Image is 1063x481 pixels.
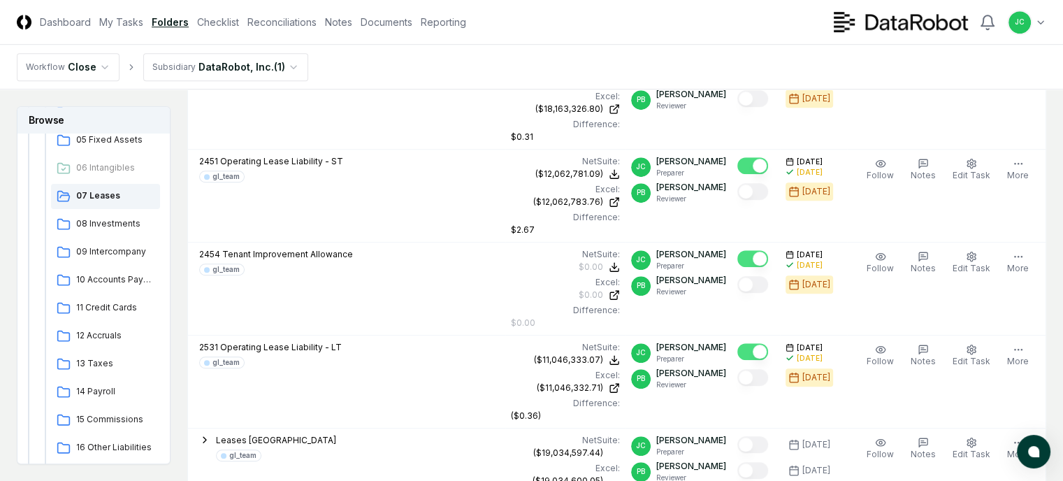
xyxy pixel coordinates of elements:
p: [PERSON_NAME] [656,274,726,287]
div: [DATE] [802,371,830,384]
div: $0.00 [579,261,603,273]
button: Edit Task [950,341,993,371]
p: [PERSON_NAME] [656,181,726,194]
p: Reviewer [656,101,726,111]
button: Follow [864,155,897,185]
div: [DATE] [802,185,830,198]
div: $0.31 [511,131,533,143]
button: ($12,062,781.09) [535,168,620,180]
button: Follow [864,434,897,464]
div: [DATE] [802,464,830,477]
a: 15 Commissions [51,408,160,433]
div: Difference: [511,118,620,131]
span: Follow [867,170,894,180]
span: 07 Leases [76,189,154,202]
a: 10 Accounts Payable [51,268,160,293]
span: [DATE] [797,250,823,260]
div: ($19,034,597.44) [533,447,603,459]
span: Edit Task [953,356,990,366]
button: Follow [864,248,897,278]
span: 14 Payroll [76,385,154,398]
button: Edit Task [950,434,993,464]
button: More [1004,341,1032,371]
span: Tenant Improvement Allowance [222,249,353,259]
div: Excel: [511,90,620,103]
button: $0.00 [579,261,620,273]
span: Follow [867,449,894,459]
p: Reviewer [656,194,726,204]
button: Follow [864,341,897,371]
a: 08 Investments [51,212,160,237]
span: 12 Accruals [76,329,154,342]
div: $0.00 [579,289,603,301]
div: [DATE] [797,167,823,178]
span: Follow [867,263,894,273]
button: Mark complete [737,276,768,293]
a: ($11,046,332.71) [511,382,620,394]
a: 14 Payroll [51,380,160,405]
p: Preparer [656,354,726,364]
p: [PERSON_NAME] [656,341,726,354]
a: 16 Other Liabilities [51,436,160,461]
button: Mark complete [737,250,768,267]
a: Reconciliations [247,15,317,29]
a: 12 Accruals [51,324,160,349]
p: Reviewer [656,380,726,390]
p: [PERSON_NAME] [656,367,726,380]
span: 11 Credit Cards [76,301,154,314]
span: 10 Accounts Payable [76,273,154,286]
a: Notes [325,15,352,29]
p: Preparer [656,261,726,271]
button: Mark complete [737,157,768,174]
a: 06 Intangibles [51,156,160,181]
div: [DATE] [802,438,830,451]
span: PB [637,280,645,291]
a: 09 Intercompany [51,240,160,265]
div: [DATE] [797,260,823,271]
p: [PERSON_NAME] [656,155,726,168]
span: Notes [911,263,936,273]
button: Mark complete [737,369,768,386]
a: Dashboard [40,15,91,29]
span: 13 Taxes [76,357,154,370]
img: Logo [17,15,31,29]
span: PB [637,187,645,198]
span: Edit Task [953,263,990,273]
span: 15 Commissions [76,413,154,426]
button: Mark complete [737,90,768,107]
a: Documents [361,15,412,29]
button: Mark complete [737,183,768,200]
button: Edit Task [950,248,993,278]
div: NetSuite : [511,155,620,168]
div: Excel: [511,276,620,289]
a: ($12,062,783.76) [511,196,620,208]
div: gl_team [212,171,240,182]
div: $0.00 [511,317,535,329]
div: Difference: [511,211,620,224]
div: gl_team [212,357,240,368]
div: ($12,062,781.09) [535,168,603,180]
div: ($12,062,783.76) [533,196,603,208]
div: ($0.36) [511,410,541,422]
a: 05 Fixed Assets [51,128,160,153]
span: [DATE] [797,343,823,353]
div: $2.67 [511,224,535,236]
div: ($11,046,332.71) [537,382,603,394]
span: JC [1015,17,1025,27]
a: ($18,163,326.80) [511,103,620,115]
p: [PERSON_NAME] [656,88,726,101]
span: JC [636,440,646,451]
span: 06 Intangibles [76,161,154,174]
span: 2451 [199,156,218,166]
a: 07 Leases [51,184,160,209]
div: [DATE] [797,353,823,364]
div: NetSuite : [511,434,620,447]
button: Leases [GEOGRAPHIC_DATA] [216,434,336,447]
div: Difference: [511,304,620,317]
span: PB [637,94,645,105]
span: JC [636,254,646,265]
div: [DATE] [802,278,830,291]
button: ($11,046,333.07) [534,354,620,366]
span: Notes [911,170,936,180]
div: gl_team [212,264,240,275]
